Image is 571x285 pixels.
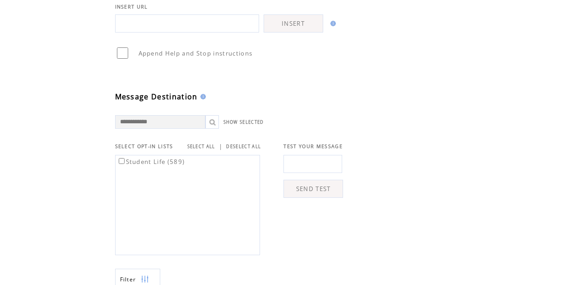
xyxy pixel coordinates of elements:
span: | [219,142,223,150]
span: Message Destination [115,92,198,102]
span: TEST YOUR MESSAGE [283,143,343,150]
a: INSERT [264,14,323,33]
span: Show filters [120,276,136,283]
span: SELECT OPT-IN LISTS [115,143,173,150]
a: SELECT ALL [187,144,215,150]
input: Student Life (589) [119,158,125,164]
span: Append Help and Stop instructions [139,49,253,57]
img: help.gif [198,94,206,99]
span: INSERT URL [115,4,148,10]
label: Student Life (589) [117,158,185,166]
img: help.gif [328,21,336,26]
a: SEND TEST [283,180,343,198]
a: SHOW SELECTED [223,119,264,125]
a: DESELECT ALL [226,144,261,150]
